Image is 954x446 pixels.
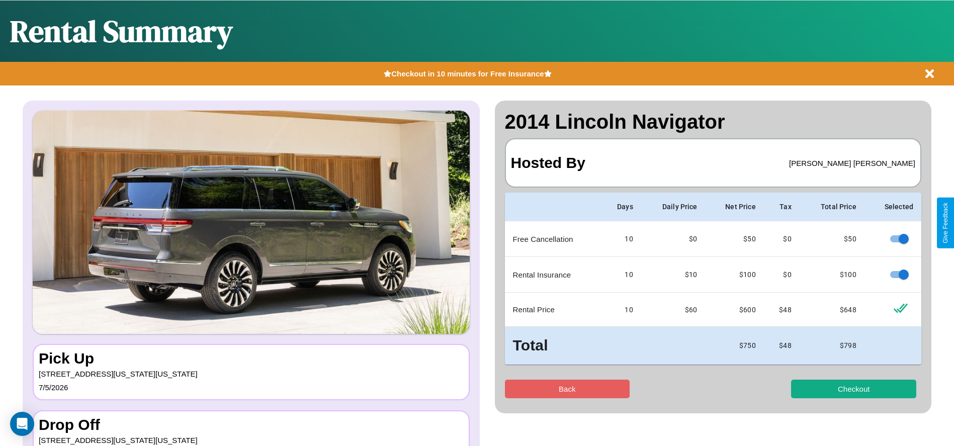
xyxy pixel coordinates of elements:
[513,268,593,282] p: Rental Insurance
[764,293,800,327] td: $ 48
[601,293,641,327] td: 10
[601,193,641,221] th: Days
[513,335,593,356] h3: Total
[641,221,706,257] td: $0
[942,203,949,243] div: Give Feedback
[764,221,800,257] td: $0
[513,232,593,246] p: Free Cancellation
[706,327,764,365] td: $ 750
[511,144,585,182] h3: Hosted By
[39,350,464,367] h3: Pick Up
[706,293,764,327] td: $ 600
[789,156,915,170] p: [PERSON_NAME] [PERSON_NAME]
[513,303,593,316] p: Rental Price
[706,193,764,221] th: Net Price
[800,221,864,257] td: $ 50
[601,257,641,293] td: 10
[10,412,34,436] div: Open Intercom Messenger
[641,257,706,293] td: $10
[800,327,864,365] td: $ 798
[764,193,800,221] th: Tax
[391,69,544,78] b: Checkout in 10 minutes for Free Insurance
[800,193,864,221] th: Total Price
[505,193,922,365] table: simple table
[39,416,464,433] h3: Drop Off
[706,221,764,257] td: $ 50
[39,381,464,394] p: 7 / 5 / 2026
[800,293,864,327] td: $ 648
[764,257,800,293] td: $0
[505,111,922,133] h2: 2014 Lincoln Navigator
[791,380,916,398] button: Checkout
[10,11,233,52] h1: Rental Summary
[601,221,641,257] td: 10
[800,257,864,293] td: $ 100
[505,380,630,398] button: Back
[764,327,800,365] td: $ 48
[864,193,921,221] th: Selected
[706,257,764,293] td: $ 100
[39,367,464,381] p: [STREET_ADDRESS][US_STATE][US_STATE]
[641,193,706,221] th: Daily Price
[641,293,706,327] td: $ 60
